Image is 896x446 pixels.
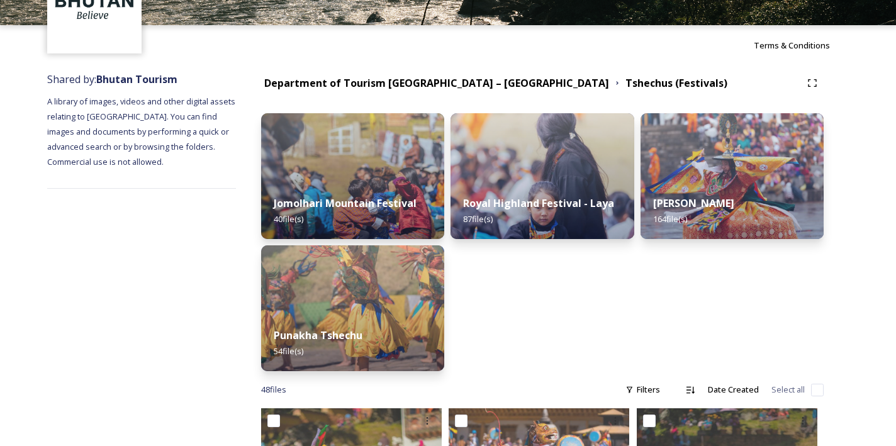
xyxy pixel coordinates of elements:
[264,76,609,90] strong: Department of Tourism [GEOGRAPHIC_DATA] – [GEOGRAPHIC_DATA]
[274,213,303,225] span: 40 file(s)
[274,328,362,342] strong: Punakha Tshechu
[47,96,237,167] span: A library of images, videos and other digital assets relating to [GEOGRAPHIC_DATA]. You can find ...
[274,345,303,357] span: 54 file(s)
[47,72,177,86] span: Shared by:
[754,40,830,51] span: Terms & Conditions
[641,113,824,239] img: Thimphu%2520Setchu%25202.jpeg
[451,113,634,239] img: LLL05247.jpg
[274,196,417,210] strong: Jomolhari Mountain Festival
[463,196,614,210] strong: Royal Highland Festival - Laya
[625,76,727,90] strong: Tshechus (Festivals)
[653,213,687,225] span: 164 file(s)
[463,213,493,225] span: 87 file(s)
[653,196,734,210] strong: [PERSON_NAME]
[261,245,444,371] img: Dechenphu%2520Festival9.jpg
[261,113,444,239] img: DSC00580.jpg
[771,384,805,396] span: Select all
[619,377,666,402] div: Filters
[702,377,765,402] div: Date Created
[96,72,177,86] strong: Bhutan Tourism
[754,38,849,53] a: Terms & Conditions
[261,384,286,396] span: 48 file s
